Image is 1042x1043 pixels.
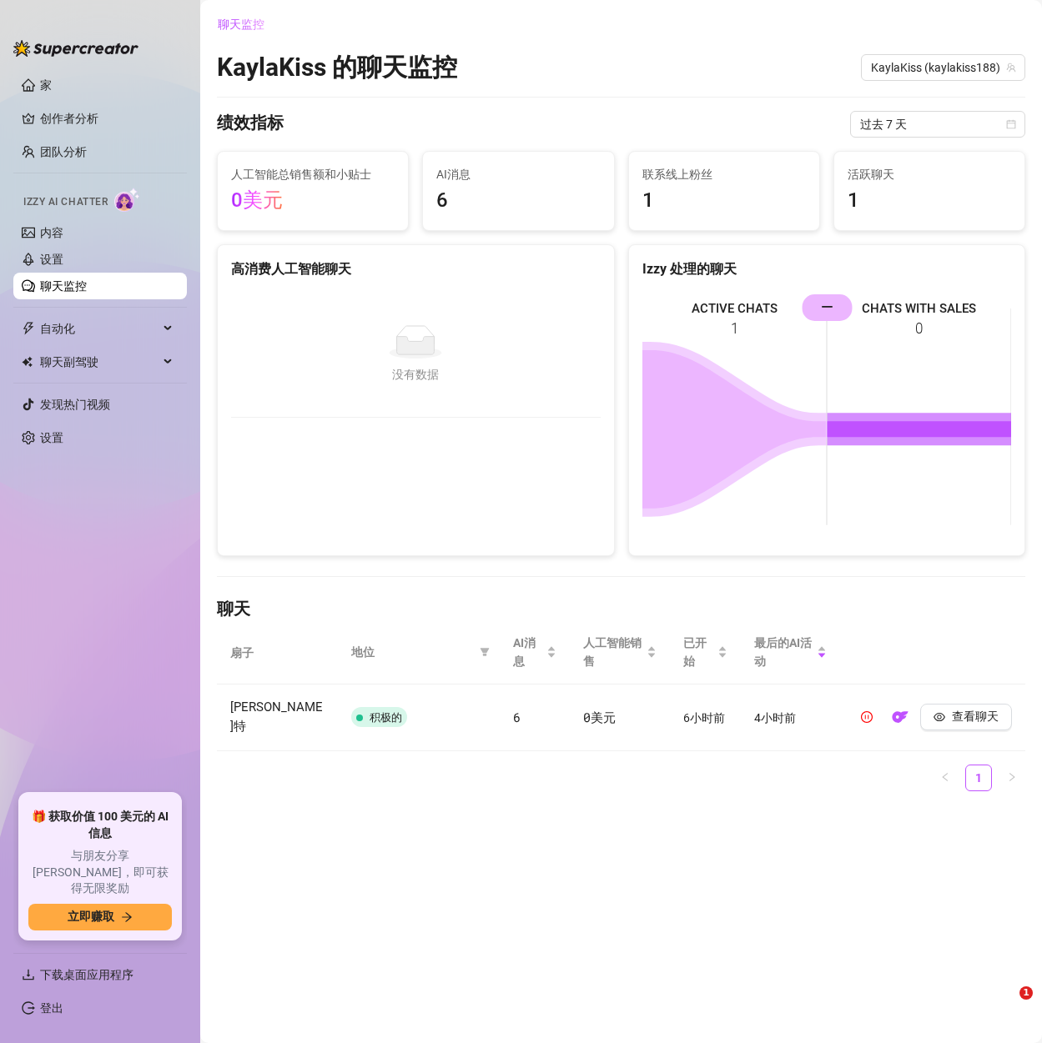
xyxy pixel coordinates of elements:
th: 人工智能销售 [570,620,670,684]
li: 上一页 [932,765,959,791]
a: 设置 [40,253,63,266]
font: 高消费人工智能聊天 [231,261,351,277]
font: 立即赚取 [68,910,114,923]
button: 查看聊天 [920,704,1012,730]
span: 日历 [1006,119,1016,129]
font: 下载桌面应用程序 [40,968,133,981]
a: 设置 [40,431,63,444]
font: 与朋友分享 [PERSON_NAME]，即可获得无限奖励 [33,849,169,895]
img: 聊天副驾驶 [22,356,33,368]
font: 🎁 获取价值 100 美元的 AI 信息 [32,810,169,840]
th: 已开始 [670,620,741,684]
li: 下一页 [999,765,1025,791]
span: 团队 [1006,63,1016,73]
font: 4小时前 [754,711,796,725]
img: 人工智能聊天 [114,188,140,212]
font: KaylaKiss 的 [217,53,357,82]
img: 的 [892,709,909,725]
a: 聊天监控 [40,279,87,293]
font: 联系线上粉丝 [642,168,712,181]
font: 查看聊天 [952,710,999,723]
font: AI消息 [436,168,471,181]
font: 绩效指标 [217,113,284,133]
button: 立即赚取向右箭头 [28,904,172,930]
font: 聊天监控 [218,18,264,31]
font: Izzy AI Chatter [23,196,108,208]
img: logo-BBDzfeDw.svg [13,40,138,57]
iframe: 对讲机实时聊天 [985,986,1025,1026]
font: 没有数据 [392,368,439,381]
font: 积极的 [370,711,402,724]
span: 霹雳 [22,322,35,335]
font: 人工智能总销售额和小贴士 [231,168,371,181]
font: 扇子 [230,646,254,659]
font: 0美元 [583,709,615,725]
span: 下载 [22,968,35,981]
span: 过去 7 天 [860,112,1015,137]
font: 人工智能销售 [583,636,642,668]
font: 1 [1023,987,1029,998]
button: 正确的 [999,765,1025,791]
font: 0美元 [231,188,283,212]
font: 过去 7 天 [860,118,907,131]
font: 最后的AI活动 [754,636,812,668]
font: 1 [642,188,654,212]
font: AI消息 [513,636,536,668]
th: 最后的AI活动 [741,620,840,684]
font: 6 [513,709,521,725]
font: 聊天监控 [357,53,457,82]
font: 已开始 [683,636,707,668]
font: 6 [436,188,448,212]
font: 6小时前 [683,711,725,725]
th: AI消息 [500,620,570,684]
span: 左边 [940,772,950,782]
a: 的 [887,715,914,728]
font: 活跃聊天 [848,168,894,181]
font: 1 [975,771,982,785]
font: 地位 [351,645,375,659]
span: 正确的 [1007,772,1017,782]
li: 1 [965,765,992,791]
font: Izzy 处理的聊天 [642,261,737,277]
font: 1 [848,188,859,212]
span: 暂停圈 [861,711,873,723]
font: 自动化 [40,322,75,335]
button: 左边 [932,765,959,791]
button: 的 [887,704,914,730]
a: 团队分析 [40,145,87,158]
a: 内容 [40,226,63,239]
a: 登出 [40,1001,63,1015]
span: 筛选 [480,647,490,657]
a: 发现热门视频 [40,398,110,411]
font: [PERSON_NAME]特 [230,700,323,735]
span: KaylaKiss (kaylakiss188) [871,55,1015,80]
font: 聊天 [217,599,250,619]
span: 向右箭头 [121,911,133,923]
a: 创作者分析 [40,105,174,132]
font: 聊天副驾驶 [40,355,98,369]
a: 家 [40,78,52,92]
font: KaylaKiss (kaylakiss188) [871,61,1000,74]
button: 聊天监控 [217,12,278,38]
span: 筛选 [476,639,493,664]
span: 眼睛 [934,711,945,723]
